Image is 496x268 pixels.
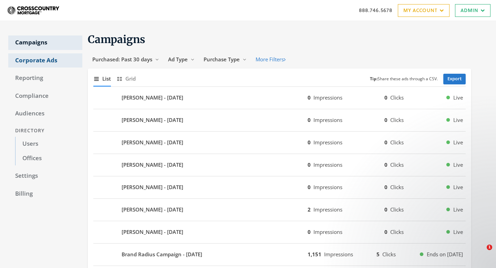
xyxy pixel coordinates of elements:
iframe: Intercom live chat [473,245,489,261]
a: Corporate Ads [8,53,82,68]
a: Campaigns [8,35,82,50]
span: Impressions [313,94,342,101]
a: Reporting [8,71,82,85]
b: [PERSON_NAME] - [DATE] [122,228,183,236]
span: Purchase Type [204,56,240,63]
b: 1,151 [308,251,321,258]
b: 0 [308,139,311,146]
span: List [102,75,111,83]
span: Impressions [313,116,342,123]
span: Grid [125,75,136,83]
span: Live [453,183,463,191]
a: Audiences [8,106,82,121]
b: 0 [308,228,311,235]
span: 1 [487,245,492,250]
span: Live [453,116,463,124]
button: Brand Radius Campaign - [DATE]1,151Impressions5ClicksEnds on [DATE] [93,246,466,263]
a: Users [15,137,82,151]
b: [PERSON_NAME] - [DATE] [122,116,183,124]
a: My Account [398,4,449,17]
span: Impressions [313,184,342,190]
iframe: Intercom notifications message [358,201,496,249]
span: Live [453,161,463,169]
b: 0 [384,161,387,168]
b: 0 [308,184,311,190]
b: Tip: [370,76,378,82]
button: [PERSON_NAME] - [DATE]0Impressions0ClicksLive [93,134,466,151]
b: 0 [384,94,387,101]
b: 0 [308,94,311,101]
button: [PERSON_NAME] - [DATE]2Impressions0ClicksLive [93,202,466,218]
span: Clicks [390,184,404,190]
span: Impressions [313,228,342,235]
button: [PERSON_NAME] - [DATE]0Impressions0ClicksLive [93,157,466,173]
b: Brand Radius Campaign - [DATE] [122,250,202,258]
b: 0 [384,184,387,190]
span: Impressions [313,161,342,168]
span: Impressions [313,139,342,146]
b: [PERSON_NAME] - [DATE] [122,138,183,146]
small: Share these ads through a CSV. [370,76,438,82]
b: [PERSON_NAME] - [DATE] [122,206,183,214]
div: Directory [8,124,82,137]
b: [PERSON_NAME] - [DATE] [122,161,183,169]
button: Ad Type [164,53,199,66]
b: 5 [376,251,380,258]
b: 0 [308,161,311,168]
span: Clicks [390,161,404,168]
button: Purchase Type [199,53,251,66]
span: Live [453,94,463,102]
span: Clicks [390,94,404,101]
b: 0 [308,116,311,123]
a: Compliance [8,89,82,103]
button: Purchased: Past 30 days [88,53,164,66]
button: [PERSON_NAME] - [DATE]0Impressions0ClicksLive [93,224,466,240]
button: More Filters [251,53,290,66]
b: 0 [384,116,387,123]
b: [PERSON_NAME] - [DATE] [122,94,183,102]
button: [PERSON_NAME] - [DATE]0Impressions0ClicksLive [93,90,466,106]
span: Campaigns [88,33,145,46]
span: Impressions [313,206,342,213]
a: 888.746.5678 [359,7,392,14]
span: Clicks [390,116,404,123]
b: 0 [384,139,387,146]
span: Clicks [382,251,396,258]
button: Grid [116,71,136,86]
img: Adwerx [6,2,62,19]
a: Settings [8,169,82,183]
span: Purchased: Past 30 days [92,56,152,63]
button: [PERSON_NAME] - [DATE]0Impressions0ClicksLive [93,112,466,128]
span: Live [453,138,463,146]
span: Ad Type [168,56,188,63]
span: Clicks [390,139,404,146]
button: List [93,71,111,86]
a: Offices [15,151,82,166]
span: Impressions [324,251,353,258]
b: 2 [308,206,311,213]
span: Ends on [DATE] [427,250,463,258]
button: [PERSON_NAME] - [DATE]0Impressions0ClicksLive [93,179,466,196]
b: [PERSON_NAME] - [DATE] [122,183,183,191]
a: Admin [455,4,490,17]
a: Billing [8,187,82,201]
a: Export [443,74,466,84]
